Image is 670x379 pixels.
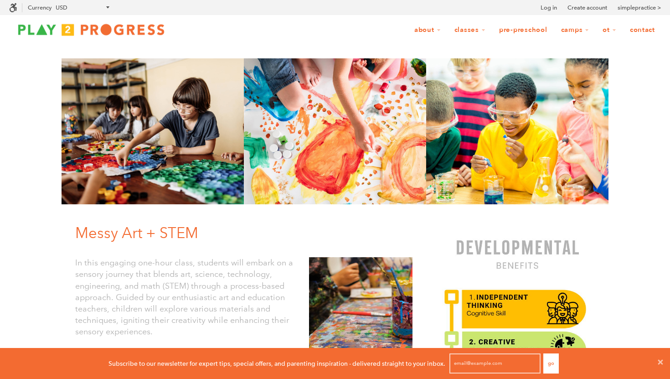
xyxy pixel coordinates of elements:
a: Pre-Preschool [493,21,553,39]
a: Contact [624,21,661,39]
a: Log in [541,3,557,12]
img: Play2Progress logo [9,21,173,39]
a: simplepractice > [618,3,661,12]
p: Subscribe to our newsletter for expert tips, special offers, and parenting inspiration - delivere... [108,358,445,369]
a: Camps [555,21,595,39]
a: About [408,21,447,39]
a: Create account [567,3,607,12]
input: email@example.com [449,353,541,374]
h1: Messy Art + STEM [75,223,419,244]
font: In this engaging one-hour class, students will embark on a sensory journey that blends art, scien... [75,258,293,337]
a: OT [597,21,622,39]
a: Classes [448,21,491,39]
label: Currency [28,4,52,11]
button: Go [543,353,559,374]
